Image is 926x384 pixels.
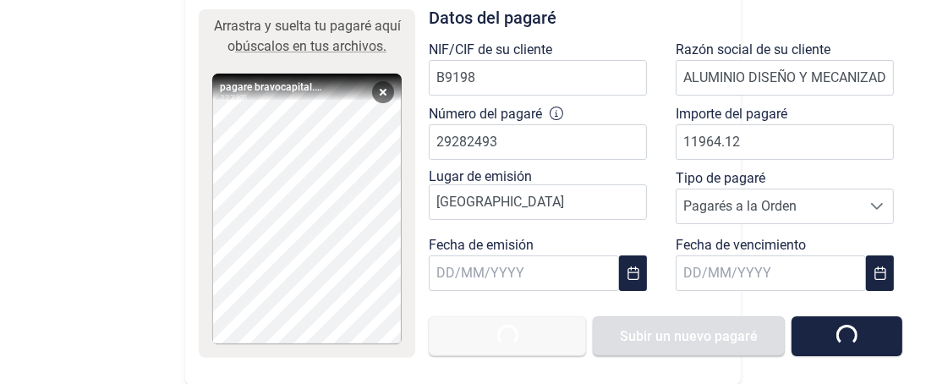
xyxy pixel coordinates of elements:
[619,255,647,291] button: Choose Date
[205,16,408,57] div: Arrastra y suelta tu pagaré aquí o
[429,104,542,124] label: Número del pagaré
[866,255,894,291] button: Choose Date
[620,330,758,343] span: Subir un nuevo pagaré
[676,235,806,255] label: Fecha de vencimiento
[429,168,532,184] label: Lugar de emisión
[235,38,386,54] span: búscalos en tus archivos.
[429,9,902,26] h3: Datos del pagaré
[677,189,861,223] span: Pagarés a la Orden
[429,255,619,291] input: DD/MM/YYYY
[429,40,552,60] label: NIF/CIF de su cliente
[593,316,785,356] button: Subir un nuevo pagaré
[429,235,534,255] label: Fecha de emisión
[676,255,866,291] input: DD/MM/YYYY
[676,168,765,189] label: Tipo de pagaré
[676,40,830,60] label: Razón social de su cliente
[676,104,787,124] label: Importe del pagaré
